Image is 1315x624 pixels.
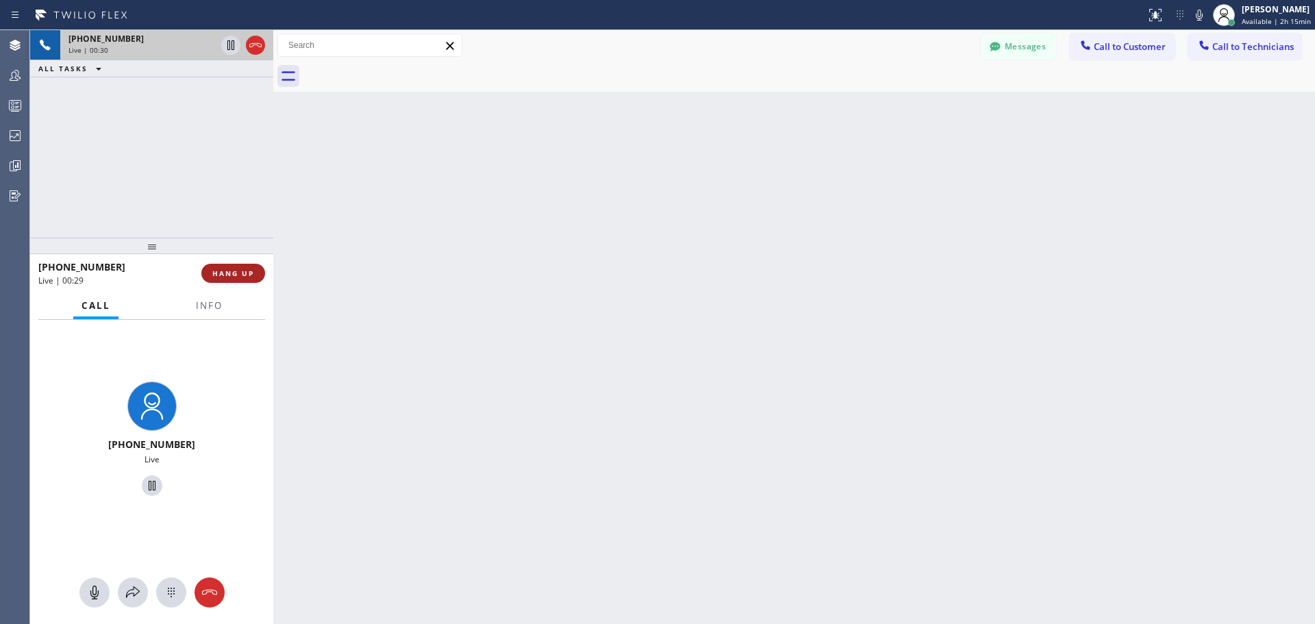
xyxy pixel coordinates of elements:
[212,269,254,278] span: HANG UP
[68,45,108,55] span: Live | 00:30
[79,577,110,608] button: Mute
[108,438,195,451] span: [PHONE_NUMBER]
[142,475,162,496] button: Hold Customer
[38,260,125,273] span: [PHONE_NUMBER]
[278,34,462,56] input: Search
[38,64,88,73] span: ALL TASKS
[1188,34,1301,60] button: Call to Technicians
[1094,40,1166,53] span: Call to Customer
[981,34,1056,60] button: Messages
[221,36,240,55] button: Hold Customer
[1242,3,1311,15] div: [PERSON_NAME]
[201,264,265,283] button: HANG UP
[38,275,84,286] span: Live | 00:29
[246,36,265,55] button: Hang up
[1070,34,1175,60] button: Call to Customer
[73,292,118,319] button: Call
[188,292,231,319] button: Info
[1190,5,1209,25] button: Mute
[1212,40,1294,53] span: Call to Technicians
[1242,16,1311,26] span: Available | 2h 15min
[82,299,110,312] span: Call
[196,299,223,312] span: Info
[145,453,160,465] span: Live
[118,577,148,608] button: Open directory
[68,33,144,45] span: [PHONE_NUMBER]
[156,577,186,608] button: Open dialpad
[195,577,225,608] button: Hang up
[30,60,115,77] button: ALL TASKS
